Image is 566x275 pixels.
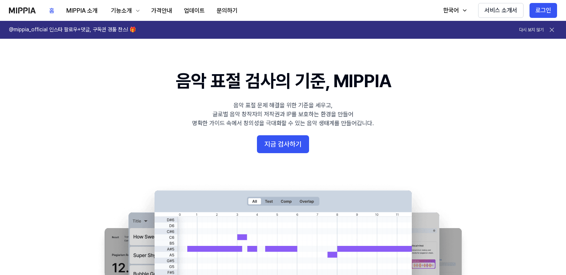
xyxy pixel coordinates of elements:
button: 한국어 [436,3,472,18]
button: MIPPIA 소개 [60,3,104,18]
a: 홈 [43,0,60,21]
button: 서비스 소개서 [478,3,524,18]
img: logo [9,7,36,13]
button: 지금 검사하기 [257,135,309,153]
h1: 음악 표절 검사의 기준, MIPPIA [176,69,391,94]
button: 다시 보지 않기 [519,27,544,33]
div: 한국어 [442,6,460,15]
button: 가격안내 [145,3,178,18]
h1: @mippia_official 인스타 팔로우+댓글, 구독권 경품 찬스! 🎁 [9,26,136,34]
button: 문의하기 [211,3,244,18]
div: 음악 표절 문제 해결을 위한 기준을 세우고, 글로벌 음악 창작자의 저작권과 IP를 보호하는 환경을 만들어 명확한 가이드 속에서 창의성을 극대화할 수 있는 음악 생태계를 만들어... [192,101,374,128]
a: 업데이트 [178,0,211,21]
div: 기능소개 [109,6,133,15]
button: 업데이트 [178,3,211,18]
button: 기능소개 [104,3,145,18]
button: 로그인 [530,3,557,18]
button: 홈 [43,3,60,18]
